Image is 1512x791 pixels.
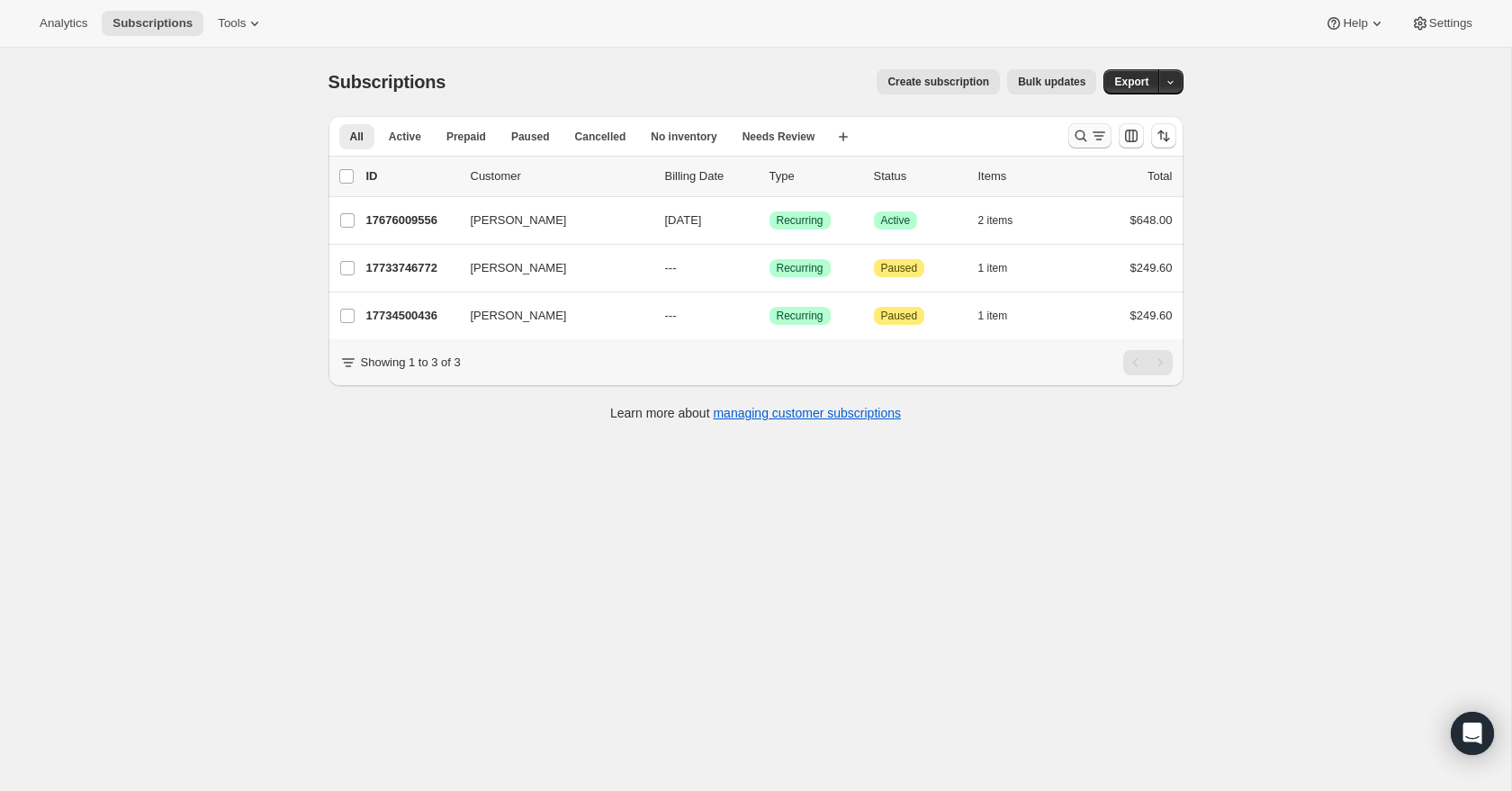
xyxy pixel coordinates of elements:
[610,404,901,422] p: Learn more about
[575,130,626,144] span: Cancelled
[460,301,640,330] button: [PERSON_NAME]
[665,261,677,274] span: ---
[665,167,755,185] p: Billing Date
[366,303,1173,328] div: 17734500436[PERSON_NAME]---SuccessRecurringAttentionPaused1 item$249.60
[460,254,640,283] button: [PERSON_NAME]
[742,130,815,144] span: Needs Review
[1343,16,1367,31] span: Help
[1130,309,1173,322] span: $249.60
[665,213,702,227] span: [DATE]
[471,211,567,229] span: [PERSON_NAME]
[874,167,964,185] p: Status
[978,213,1013,228] span: 2 items
[829,124,858,149] button: Create new view
[1123,350,1173,375] nav: Pagination
[1018,75,1085,89] span: Bulk updates
[777,261,823,275] span: Recurring
[112,16,193,31] span: Subscriptions
[328,72,446,92] span: Subscriptions
[1130,261,1173,274] span: $249.60
[978,309,1008,323] span: 1 item
[881,309,918,323] span: Paused
[877,69,1000,94] button: Create subscription
[446,130,486,144] span: Prepaid
[1451,712,1494,755] div: Open Intercom Messenger
[651,130,716,144] span: No inventory
[366,208,1173,233] div: 17676009556[PERSON_NAME][DATE]SuccessRecurringSuccessActive2 items$648.00
[389,130,421,144] span: Active
[1068,123,1111,148] button: Search and filter results
[881,261,918,275] span: Paused
[978,303,1028,328] button: 1 item
[1007,69,1096,94] button: Bulk updates
[1147,167,1172,185] p: Total
[102,11,203,36] button: Subscriptions
[978,261,1008,275] span: 1 item
[361,354,461,372] p: Showing 1 to 3 of 3
[665,309,677,322] span: ---
[471,307,567,325] span: [PERSON_NAME]
[511,130,550,144] span: Paused
[1103,69,1159,94] button: Export
[769,167,859,185] div: Type
[471,259,567,277] span: [PERSON_NAME]
[366,259,456,277] p: 17733746772
[366,256,1173,281] div: 17733746772[PERSON_NAME]---SuccessRecurringAttentionPaused1 item$249.60
[978,208,1033,233] button: 2 items
[713,406,901,420] a: managing customer subscriptions
[1114,75,1148,89] span: Export
[366,211,456,229] p: 17676009556
[1429,16,1472,31] span: Settings
[350,130,364,144] span: All
[207,11,274,36] button: Tools
[1151,123,1176,148] button: Sort the results
[881,213,911,228] span: Active
[1119,123,1144,148] button: Customize table column order and visibility
[366,167,456,185] p: ID
[887,75,989,89] span: Create subscription
[460,206,640,235] button: [PERSON_NAME]
[366,167,1173,185] div: IDCustomerBilling DateTypeStatusItemsTotal
[218,16,246,31] span: Tools
[29,11,98,36] button: Analytics
[978,167,1068,185] div: Items
[777,213,823,228] span: Recurring
[777,309,823,323] span: Recurring
[1130,213,1173,227] span: $648.00
[1314,11,1396,36] button: Help
[471,167,651,185] p: Customer
[40,16,87,31] span: Analytics
[1400,11,1483,36] button: Settings
[366,307,456,325] p: 17734500436
[978,256,1028,281] button: 1 item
